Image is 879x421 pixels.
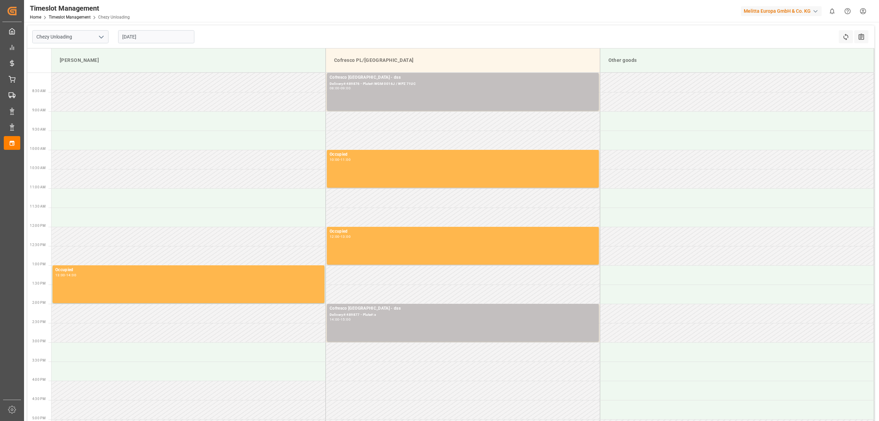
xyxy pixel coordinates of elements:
[840,3,855,19] button: Help Center
[330,312,596,318] div: Delivery#:489877 - Plate#:x
[30,185,46,189] span: 11:00 AM
[330,87,340,90] div: 08:00
[32,397,46,401] span: 4:30 PM
[340,235,341,238] div: -
[330,81,596,87] div: Delivery#:489876 - Plate#:WGM 0016J / WPZ 71UC
[66,274,76,277] div: 14:00
[741,6,822,16] div: Melitta Europa GmbH & Co. KG
[341,318,351,321] div: 15:00
[330,151,596,158] div: Occupied
[55,274,65,277] div: 13:00
[32,358,46,362] span: 3:30 PM
[118,30,194,43] input: DD-MM-YYYY
[32,281,46,285] span: 1:30 PM
[330,235,340,238] div: 12:00
[32,30,109,43] input: Type to search/select
[824,3,840,19] button: show 0 new notifications
[30,224,46,228] span: 12:00 PM
[32,262,46,266] span: 1:00 PM
[32,108,46,112] span: 9:00 AM
[32,89,46,93] span: 8:30 AM
[330,305,596,312] div: Cofresco [GEOGRAPHIC_DATA] - dss
[32,320,46,324] span: 2:30 PM
[340,158,341,161] div: -
[30,243,46,247] span: 12:30 PM
[32,378,46,381] span: 4:00 PM
[331,54,594,67] div: Cofresco PL/[GEOGRAPHIC_DATA]
[30,166,46,170] span: 10:30 AM
[32,339,46,343] span: 3:00 PM
[341,235,351,238] div: 13:00
[330,318,340,321] div: 14:00
[49,15,91,20] a: Timeslot Management
[606,54,869,67] div: Other goods
[340,87,341,90] div: -
[330,74,596,81] div: Cofresco [GEOGRAPHIC_DATA] - dss
[340,318,341,321] div: -
[330,158,340,161] div: 10:00
[341,158,351,161] div: 11:00
[55,267,322,274] div: Occupied
[96,32,106,42] button: open menu
[330,228,596,235] div: Occupied
[65,274,66,277] div: -
[32,128,46,131] span: 9:30 AM
[30,3,130,13] div: Timeslot Management
[30,204,46,208] span: 11:30 AM
[32,416,46,420] span: 5:00 PM
[32,301,46,304] span: 2:00 PM
[741,4,824,18] button: Melitta Europa GmbH & Co. KG
[30,147,46,151] span: 10:00 AM
[30,15,41,20] a: Home
[341,87,351,90] div: 09:00
[57,54,320,67] div: [PERSON_NAME]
